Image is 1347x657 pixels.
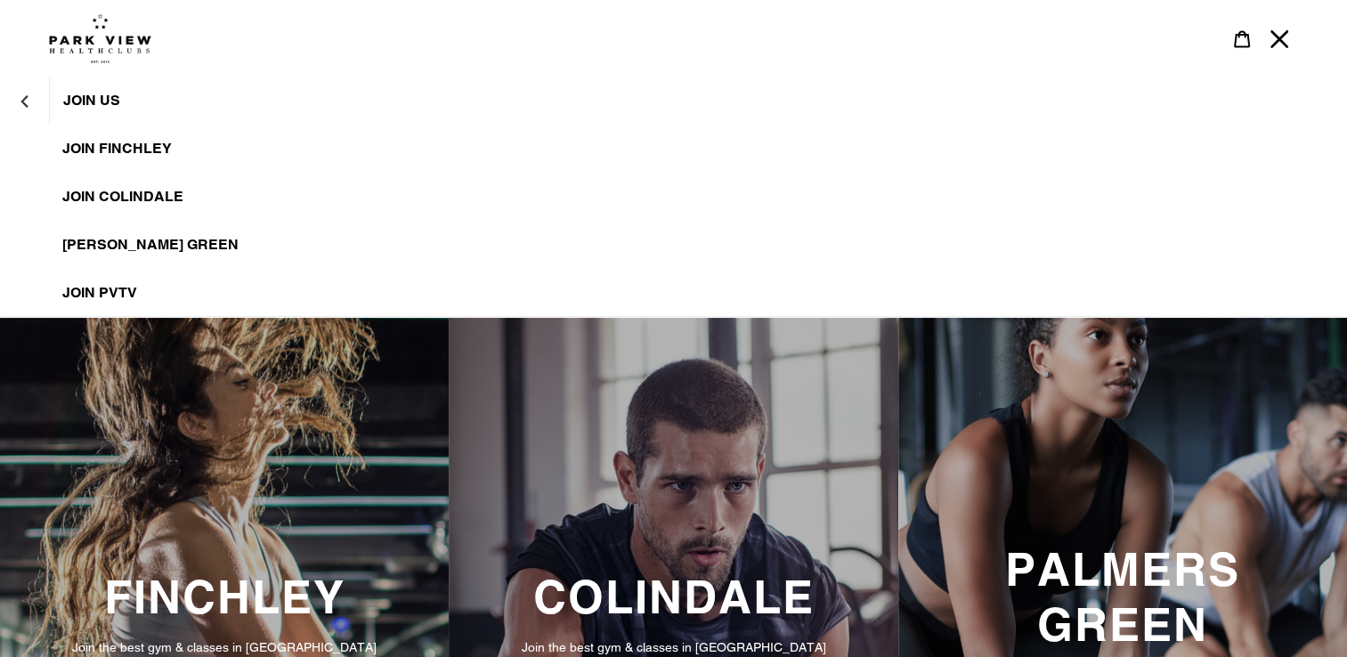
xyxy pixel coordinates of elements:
[62,284,137,302] span: JOIN PVTV
[18,570,431,624] h3: FINCHLEY
[916,542,1329,652] h3: PALMERS GREEN
[467,570,880,624] h3: COLINDALE
[18,637,431,657] p: Join the best gym & classes in [GEOGRAPHIC_DATA]
[467,637,880,657] p: Join the best gym & classes in [GEOGRAPHIC_DATA]
[63,92,120,109] span: JOIN US
[49,13,151,63] img: Park view health clubs is a gym near you.
[62,236,239,254] span: [PERSON_NAME] Green
[1261,20,1298,58] button: Menu
[62,140,172,158] span: JOIN FINCHLEY
[62,188,183,206] span: JOIN Colindale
